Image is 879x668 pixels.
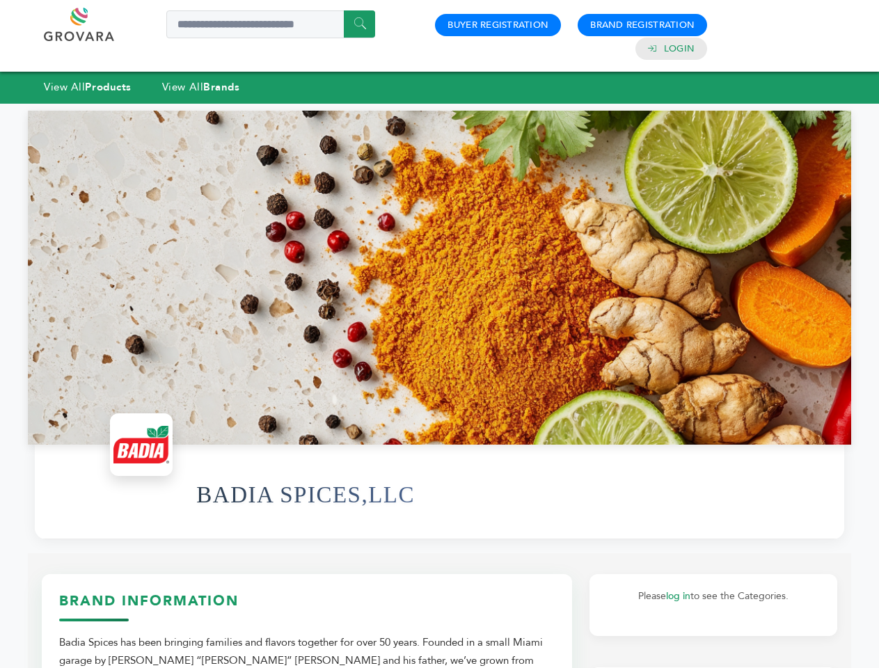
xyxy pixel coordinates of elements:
strong: Brands [203,80,239,94]
a: View AllBrands [162,80,240,94]
input: Search a product or brand... [166,10,375,38]
a: Login [664,42,695,55]
a: Buyer Registration [448,19,548,31]
strong: Products [85,80,131,94]
img: BADIA SPICES,LLC Logo [113,417,169,472]
h3: Brand Information [59,591,555,621]
a: log in [666,589,690,603]
h1: BADIA SPICES,LLC [196,461,415,529]
a: Brand Registration [590,19,695,31]
p: Please to see the Categories. [603,588,823,605]
a: View AllProducts [44,80,132,94]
